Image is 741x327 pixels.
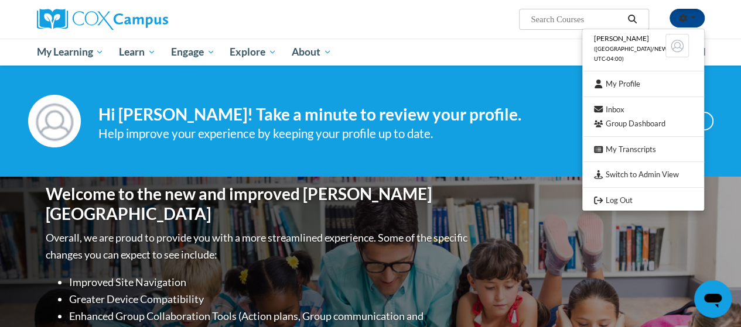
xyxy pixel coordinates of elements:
button: Account Settings [670,9,705,27]
div: Help improve your experience by keeping your profile up to date. [98,124,623,143]
h4: Hi [PERSON_NAME]! Take a minute to review your profile. [98,105,623,125]
button: Search [623,12,641,26]
a: About [284,39,339,66]
span: About [292,45,332,59]
a: Inbox [582,102,704,117]
input: Search Courses [530,12,623,26]
span: Explore [230,45,276,59]
iframe: Button to launch messaging window, conversation in progress [694,280,732,318]
a: Learn [111,39,163,66]
span: Engage [171,45,215,59]
a: My Transcripts [582,142,704,157]
span: [PERSON_NAME] [594,34,649,43]
img: Profile Image [28,95,81,147]
a: Engage [163,39,223,66]
a: Cox Campus [37,9,248,30]
img: Learner Profile Avatar [665,34,689,57]
li: Greater Device Compatibility [69,291,470,308]
p: Overall, we are proud to provide you with a more streamlined experience. Some of the specific cha... [46,229,470,263]
span: My Learning [36,45,104,59]
a: My Profile [582,77,704,91]
span: Learn [119,45,156,59]
a: Logout [582,193,704,208]
a: Group Dashboard [582,116,704,131]
span: ([GEOGRAPHIC_DATA]/New_York UTC-04:00) [594,46,685,62]
div: Main menu [28,39,713,66]
img: Cox Campus [37,9,168,30]
h1: Welcome to the new and improved [PERSON_NAME][GEOGRAPHIC_DATA] [46,184,470,223]
a: Switch to Admin View [582,167,704,182]
a: Explore [222,39,284,66]
li: Improved Site Navigation [69,274,470,291]
a: My Learning [29,39,112,66]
